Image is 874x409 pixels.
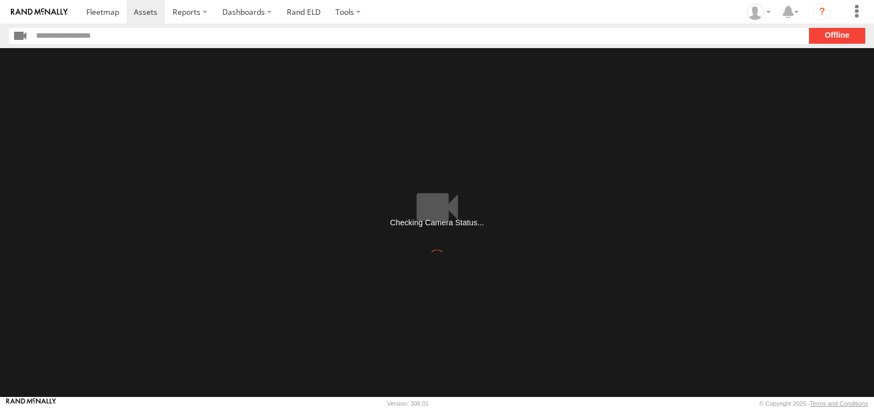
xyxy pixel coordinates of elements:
a: Terms and Conditions [810,400,868,407]
div: Victor Calcano Jr [743,4,775,20]
img: rand-logo.svg [11,8,68,16]
div: © Copyright 2025 - [759,400,868,407]
div: Version: 308.01 [387,400,429,407]
i: ? [813,3,831,21]
a: Visit our Website [6,398,56,409]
